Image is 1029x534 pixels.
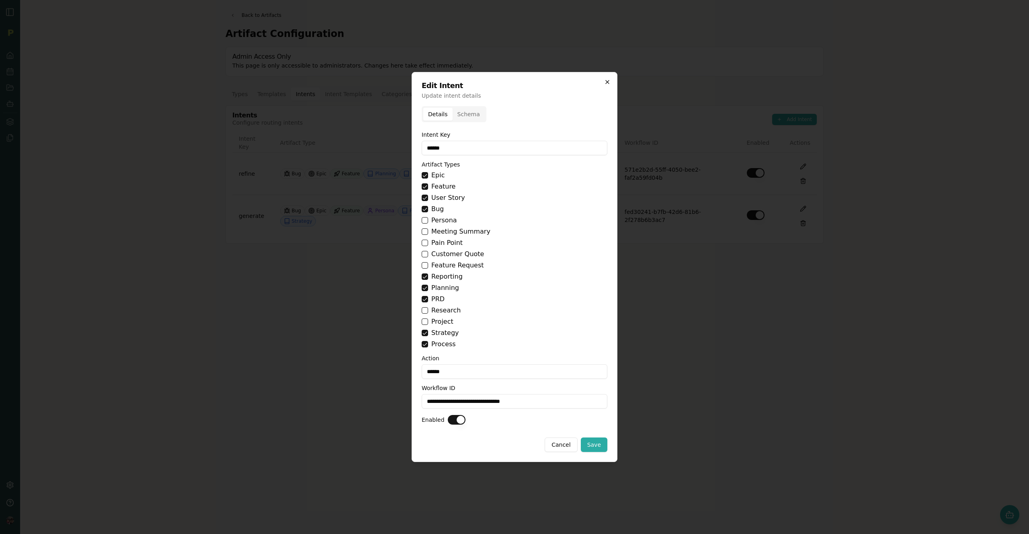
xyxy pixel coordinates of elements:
label: User Story [422,193,607,203]
label: Epic [422,170,607,180]
label: Feature [422,182,607,191]
label: Feature Request [422,261,607,270]
label: Action [422,355,607,361]
button: Feature Request [422,262,428,269]
button: Persona [422,217,428,224]
button: Customer Quote [422,251,428,257]
label: Artifact Types [422,162,607,167]
button: Strategy [422,330,428,336]
button: Reporting [422,273,428,280]
button: Details [423,108,453,121]
label: Bug [422,204,607,214]
label: Intent Key [422,132,607,138]
label: Reporting [422,272,607,281]
button: Feature [422,183,428,190]
button: Epic [422,172,428,179]
label: Meeting Summary [422,227,607,236]
button: Bug [422,206,428,212]
label: Pain Point [422,238,607,248]
button: Planning [422,285,428,291]
label: Strategy [422,328,607,338]
button: Project [422,318,428,325]
button: Research [422,307,428,314]
label: Persona [422,216,607,225]
button: PRD [422,296,428,302]
label: Customer Quote [422,249,607,259]
label: Process [422,339,607,349]
button: Process [422,341,428,347]
button: User Story [422,195,428,201]
label: Project [422,317,607,327]
h2: Edit Intent [422,82,607,89]
label: Enabled [422,417,445,423]
button: Schema [453,108,485,121]
button: Cancel [545,437,577,452]
button: Meeting Summary [422,228,428,235]
p: Update intent details [422,92,607,100]
button: Pain Point [422,240,428,246]
label: Planning [422,283,607,293]
button: Save [581,437,607,452]
label: PRD [422,294,607,304]
label: Workflow ID [422,385,607,391]
label: Research [422,306,607,315]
